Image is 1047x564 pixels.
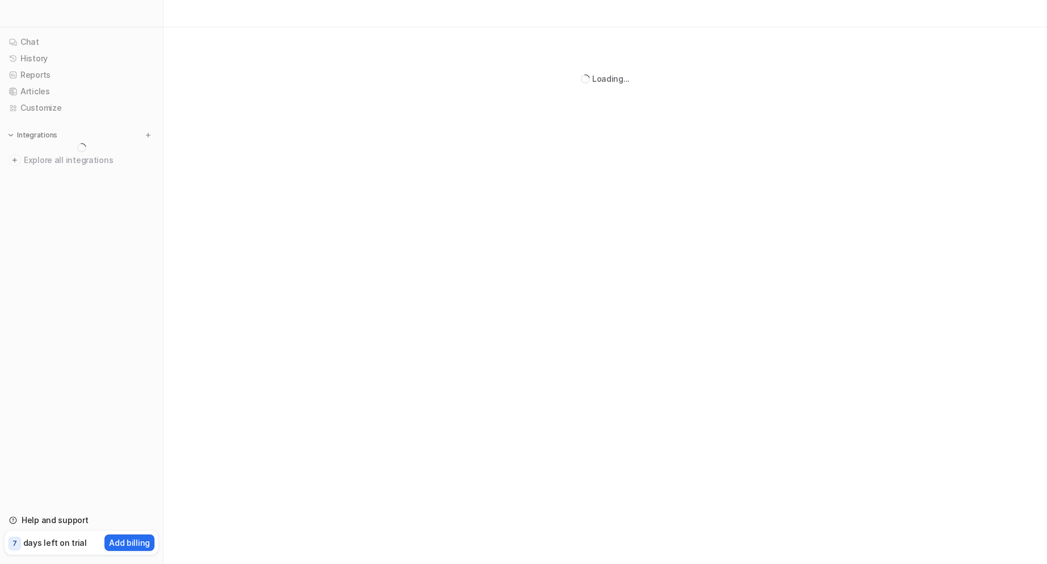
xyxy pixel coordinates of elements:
[104,534,154,551] button: Add billing
[5,83,158,99] a: Articles
[144,131,152,139] img: menu_add.svg
[5,129,61,141] button: Integrations
[12,538,17,549] p: 7
[5,152,158,168] a: Explore all integrations
[7,131,15,139] img: expand menu
[5,512,158,528] a: Help and support
[17,131,57,140] p: Integrations
[592,73,630,85] div: Loading...
[109,537,150,549] p: Add billing
[5,51,158,66] a: History
[5,34,158,50] a: Chat
[5,67,158,83] a: Reports
[5,100,158,116] a: Customize
[23,537,87,549] p: days left on trial
[9,154,20,166] img: explore all integrations
[24,151,154,169] span: Explore all integrations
